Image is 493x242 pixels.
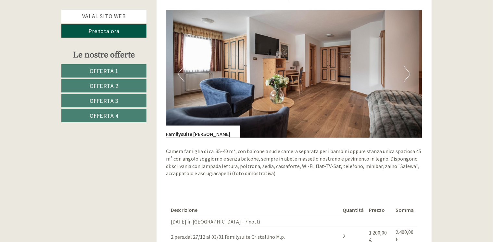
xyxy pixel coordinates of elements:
[61,10,146,23] a: Vai al sito web
[90,82,119,90] span: Offerta 2
[90,67,119,75] span: Offerta 1
[171,215,340,227] td: [DATE] in [GEOGRAPHIC_DATA] - 7 notti
[61,24,146,38] a: Prenota ora
[393,205,417,215] th: Somma
[90,97,119,104] span: Offerta 3
[166,148,422,177] p: Camera famiglia di ca. 35-40 m², con balcone a sud e camera separata per i bambini oppure stanza ...
[171,205,340,215] th: Descrizione
[166,126,240,138] div: Familysuite [PERSON_NAME]
[367,205,393,215] th: Prezzo
[61,49,146,61] div: Le nostre offerte
[178,66,184,82] button: Previous
[340,205,367,215] th: Quantità
[166,10,422,138] img: image
[90,112,119,119] span: Offerta 4
[404,66,411,82] button: Next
